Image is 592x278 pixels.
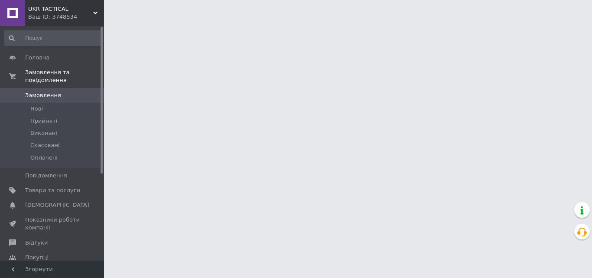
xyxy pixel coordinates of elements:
[25,92,61,99] span: Замовлення
[25,239,48,247] span: Відгуки
[30,105,43,113] span: Нові
[30,117,57,125] span: Прийняті
[25,186,80,194] span: Товари та послуги
[4,30,102,46] input: Пошук
[25,201,89,209] span: [DEMOGRAPHIC_DATA]
[30,129,57,137] span: Виконані
[28,5,93,13] span: UKR TACTICAL
[25,254,49,262] span: Покупці
[25,216,80,232] span: Показники роботи компанії
[25,54,49,62] span: Головна
[25,172,67,180] span: Повідомлення
[28,13,104,21] div: Ваш ID: 3748534
[30,154,58,162] span: Оплачені
[30,141,60,149] span: Скасовані
[25,69,104,84] span: Замовлення та повідомлення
